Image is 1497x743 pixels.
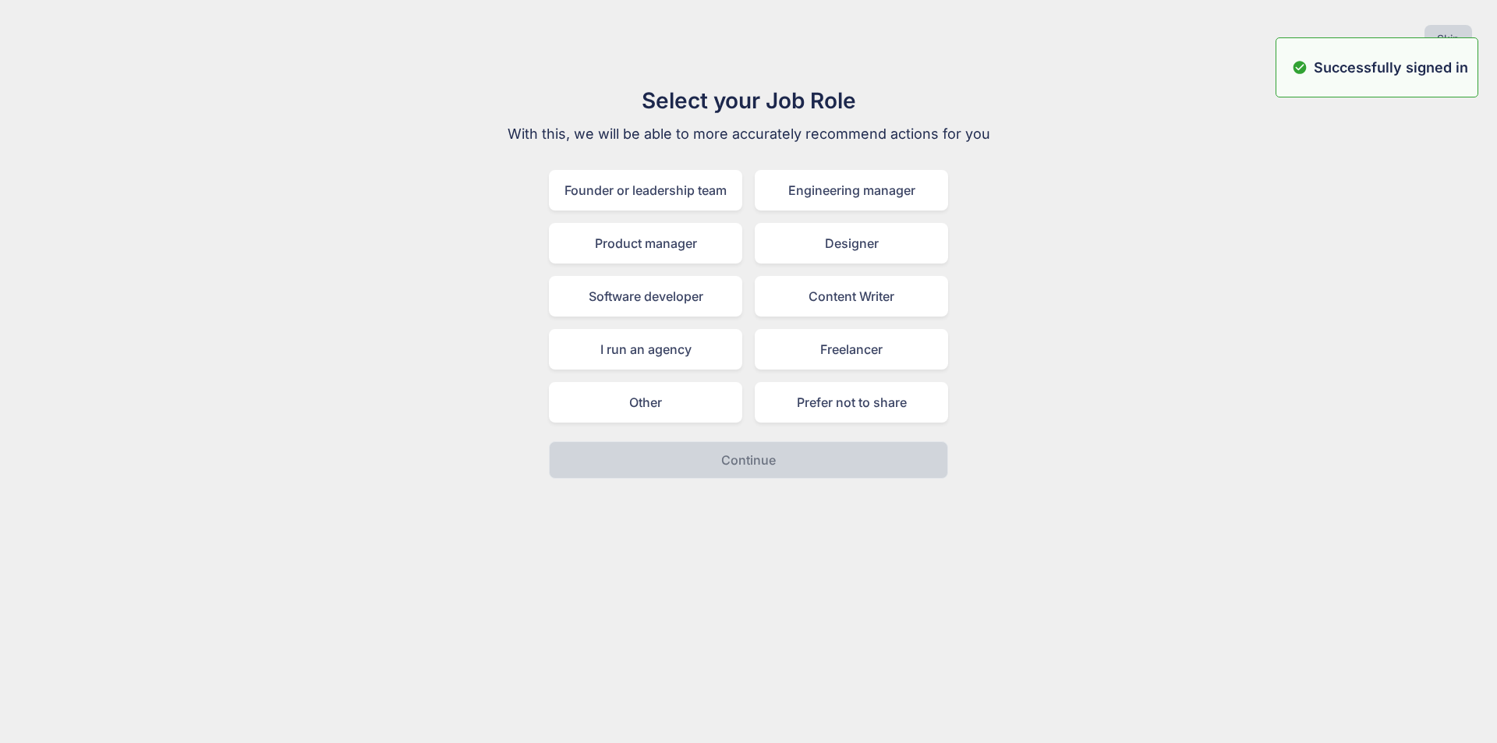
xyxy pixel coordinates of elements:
[549,170,742,211] div: Founder or leadership team
[721,451,776,469] p: Continue
[1424,25,1472,53] button: Skip
[755,223,948,264] div: Designer
[487,84,1010,117] h1: Select your Job Role
[755,170,948,211] div: Engineering manager
[549,276,742,317] div: Software developer
[549,382,742,423] div: Other
[1292,57,1308,78] img: alert
[549,223,742,264] div: Product manager
[755,382,948,423] div: Prefer not to share
[755,329,948,370] div: Freelancer
[549,329,742,370] div: I run an agency
[487,123,1010,145] p: With this, we will be able to more accurately recommend actions for you
[1314,57,1468,78] p: Successfully signed in
[755,276,948,317] div: Content Writer
[549,441,948,479] button: Continue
